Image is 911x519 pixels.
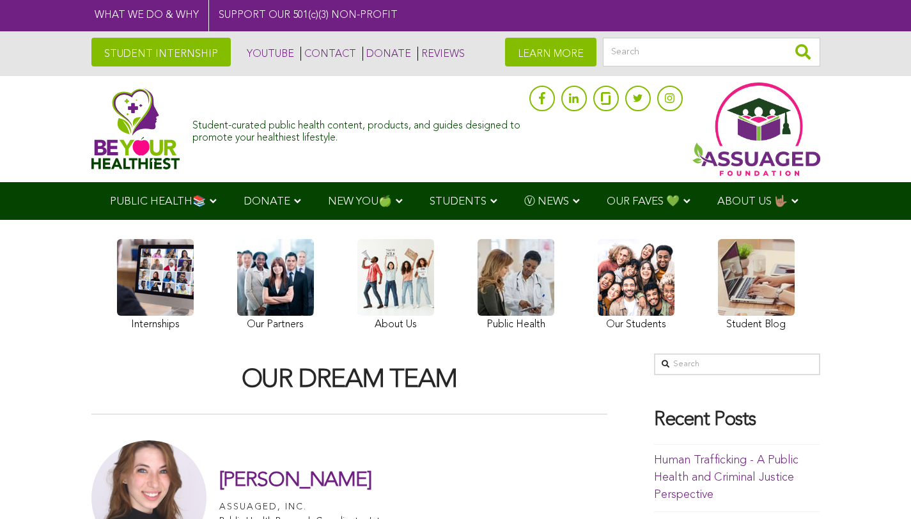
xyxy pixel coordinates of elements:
[91,182,820,220] div: Navigation Menu
[505,38,596,66] a: LEARN MORE
[244,47,294,61] a: YOUTUBE
[219,469,393,492] h1: [PERSON_NAME]
[692,82,820,176] img: Assuaged App
[91,38,231,66] a: STUDENT INTERNSHIP
[654,454,798,500] a: Human Trafficking - A Public Health and Criminal Justice Perspective
[717,196,788,207] span: ABOUT US 🤟🏽
[603,38,820,66] input: Search
[219,499,307,515] div: Assuaged, Inc.
[430,196,487,207] span: STUDENTS
[362,47,411,61] a: DONATE
[607,196,680,207] span: OUR FAVES 💚
[244,196,290,207] span: DONATE
[91,366,607,394] h1: OUR DREAM TEAM
[417,47,465,61] a: REVIEWS
[654,410,820,431] h4: Recent Posts
[192,114,522,144] div: Student-curated public health content, products, and guides designed to promote your healthiest l...
[91,88,180,169] img: Assuaged
[110,196,206,207] span: PUBLIC HEALTH📚
[847,458,911,519] iframe: Chat Widget
[601,92,610,105] img: glassdoor
[300,47,356,61] a: CONTACT
[654,353,820,375] input: Search
[328,196,392,207] span: NEW YOU🍏
[524,196,569,207] span: Ⓥ NEWS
